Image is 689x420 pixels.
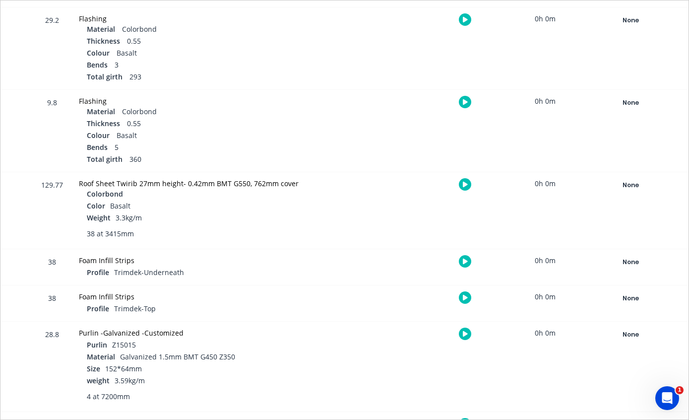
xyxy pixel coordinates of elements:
[37,9,67,89] div: 29.2
[595,179,666,192] div: None
[87,24,115,34] span: Material
[79,13,335,24] div: Flashing
[87,24,335,36] div: Colorbond
[87,71,335,83] div: 293
[594,328,667,342] button: None
[594,96,667,110] button: None
[87,130,335,142] div: Basalt
[87,340,107,350] span: Purlin
[595,96,666,109] div: None
[508,322,582,344] div: 0h 0m
[114,268,184,277] span: Trimdek-Underneath
[87,189,123,199] span: Colorbond
[87,201,105,211] span: Color
[37,323,67,412] div: 28.8
[37,287,67,321] div: 38
[87,130,110,140] span: Colour
[79,255,335,266] div: Foam Infill Strips
[120,352,235,361] span: Galvanized 1.5mm BMT G450 Z350
[595,292,666,305] div: None
[116,213,142,222] span: 3.3kg/m
[79,178,335,189] div: Roof Sheet Twirib 27mm height- 0.42mm BMT G550, 762mm cover
[87,48,335,60] div: Basalt
[87,212,111,223] span: Weight
[655,386,679,410] iframe: Intercom live chat
[87,36,120,46] span: Thickness
[508,90,582,112] div: 0h 0m
[87,142,108,152] span: Bends
[595,256,666,269] div: None
[676,386,684,394] span: 1
[87,71,123,82] span: Total girth
[508,285,582,308] div: 0h 0m
[87,60,108,70] span: Bends
[595,14,666,27] div: None
[87,118,120,129] span: Thickness
[87,106,115,117] span: Material
[87,154,335,166] div: 360
[105,364,142,373] span: 152*64mm
[87,351,115,362] span: Material
[114,304,156,313] span: Trimdek-Top
[508,7,582,30] div: 0h 0m
[594,13,667,27] button: None
[37,91,67,172] div: 9.8
[87,118,335,130] div: 0.55
[112,340,136,350] span: Z15015
[87,303,109,314] span: Profile
[508,249,582,272] div: 0h 0m
[115,376,145,385] span: 3.59kg/m
[87,48,110,58] span: Colour
[79,96,335,106] div: Flashing
[110,201,130,210] span: Basalt
[87,267,109,278] span: Profile
[594,178,667,192] button: None
[87,375,110,386] span: weight
[87,36,335,48] div: 0.55
[87,391,130,402] span: 4 at 7200mm
[87,154,123,164] span: Total girth
[508,172,582,195] div: 0h 0m
[87,142,335,154] div: 5
[87,106,335,118] div: Colorbond
[594,255,667,269] button: None
[37,251,67,285] div: 38
[79,291,335,302] div: Foam Infill Strips
[87,363,100,374] span: Size
[79,328,335,338] div: Purlin -Galvanized -Customized
[87,60,335,71] div: 3
[594,291,667,305] button: None
[595,328,666,341] div: None
[87,228,134,239] span: 38 at 3415mm
[37,174,67,249] div: 129.77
